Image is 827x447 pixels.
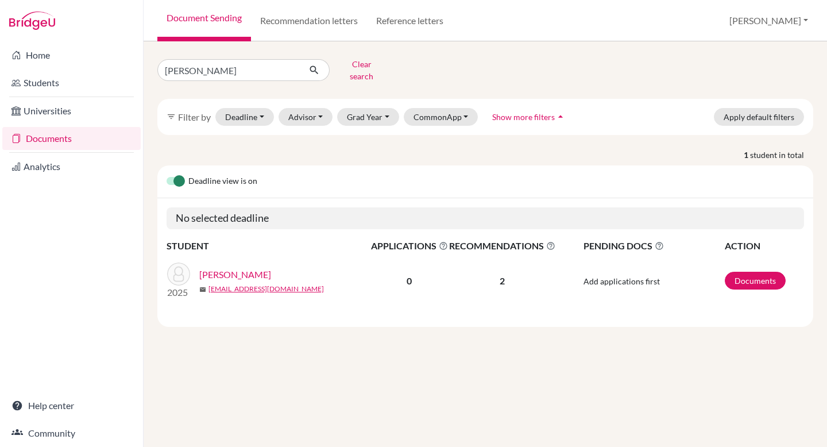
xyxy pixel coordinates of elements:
[404,108,478,126] button: CommonApp
[337,108,399,126] button: Grad Year
[2,127,141,150] a: Documents
[330,55,393,85] button: Clear search
[2,44,141,67] a: Home
[157,59,300,81] input: Find student by name...
[2,394,141,417] a: Help center
[2,155,141,178] a: Analytics
[482,108,576,126] button: Show more filtersarrow_drop_up
[178,111,211,122] span: Filter by
[167,207,804,229] h5: No selected deadline
[449,239,555,253] span: RECOMMENDATIONS
[725,272,786,290] a: Documents
[583,276,660,286] span: Add applications first
[2,422,141,445] a: Community
[724,238,804,253] th: ACTION
[2,99,141,122] a: Universities
[279,108,333,126] button: Advisor
[744,149,750,161] strong: 1
[492,112,555,122] span: Show more filters
[167,263,190,286] img: Rees, Vincent
[188,175,257,188] span: Deadline view is on
[2,71,141,94] a: Students
[167,238,370,253] th: STUDENT
[555,111,566,122] i: arrow_drop_up
[199,286,206,293] span: mail
[449,274,555,288] p: 2
[750,149,813,161] span: student in total
[583,239,724,253] span: PENDING DOCS
[407,275,412,286] b: 0
[167,112,176,121] i: filter_list
[371,239,448,253] span: APPLICATIONS
[208,284,324,294] a: [EMAIL_ADDRESS][DOMAIN_NAME]
[167,286,190,299] p: 2025
[714,108,804,126] button: Apply default filters
[724,10,813,32] button: [PERSON_NAME]
[9,11,55,30] img: Bridge-U
[199,268,271,282] a: [PERSON_NAME]
[215,108,274,126] button: Deadline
